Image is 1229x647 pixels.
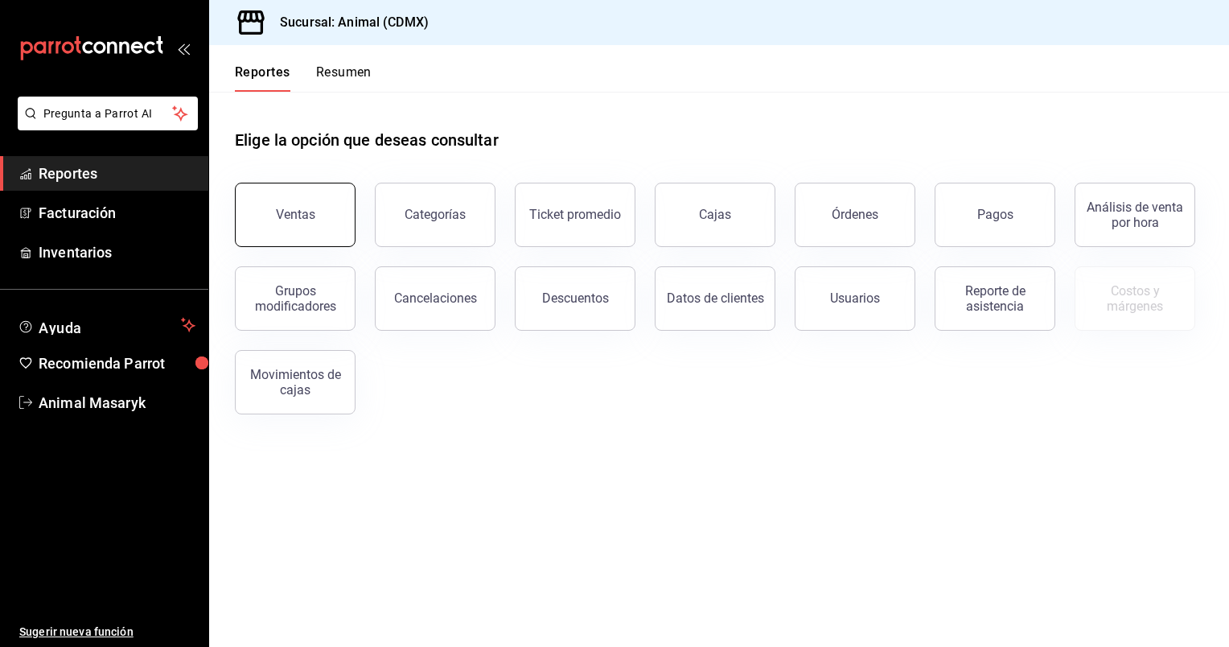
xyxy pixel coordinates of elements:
div: Datos de clientes [667,291,764,306]
button: Cancelaciones [375,266,495,331]
button: Análisis de venta por hora [1075,183,1195,247]
div: Grupos modificadores [245,283,345,314]
div: Pagos [977,207,1013,222]
span: Facturación [39,202,195,224]
button: Movimientos de cajas [235,350,356,414]
button: Descuentos [515,266,635,331]
div: Reporte de asistencia [945,283,1045,314]
button: Usuarios [795,266,915,331]
div: Ventas [276,207,315,222]
span: Reportes [39,163,195,184]
h1: Elige la opción que deseas consultar [235,128,499,152]
button: Ticket promedio [515,183,635,247]
div: Cancelaciones [394,291,477,306]
span: Recomienda Parrot [39,352,195,374]
span: Animal Masaryk [39,392,195,414]
button: Grupos modificadores [235,266,356,331]
span: Sugerir nueva función [19,624,195,641]
button: Ventas [235,183,356,247]
button: Datos de clientes [655,266,775,331]
div: Usuarios [830,291,880,306]
button: Reportes [235,64,290,92]
div: Órdenes [832,207,878,222]
div: Ticket promedio [529,207,621,222]
button: Categorías [375,183,495,247]
div: Cajas [699,205,732,225]
div: Movimientos de cajas [245,367,345,398]
div: Categorías [405,207,466,222]
div: Análisis de venta por hora [1085,200,1185,230]
div: Costos y márgenes [1085,283,1185,314]
span: Pregunta a Parrot AI [43,105,173,122]
button: Resumen [316,64,372,92]
div: Descuentos [542,291,609,306]
button: Pregunta a Parrot AI [18,97,198,130]
a: Cajas [655,183,775,247]
span: Inventarios [39,241,195,263]
button: Reporte de asistencia [935,266,1055,331]
div: navigation tabs [235,64,372,92]
a: Pregunta a Parrot AI [11,117,198,134]
button: Órdenes [795,183,915,247]
button: Contrata inventarios para ver este reporte [1075,266,1195,331]
h3: Sucursal: Animal (CDMX) [267,13,429,32]
span: Ayuda [39,315,175,335]
button: Pagos [935,183,1055,247]
button: open_drawer_menu [177,42,190,55]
